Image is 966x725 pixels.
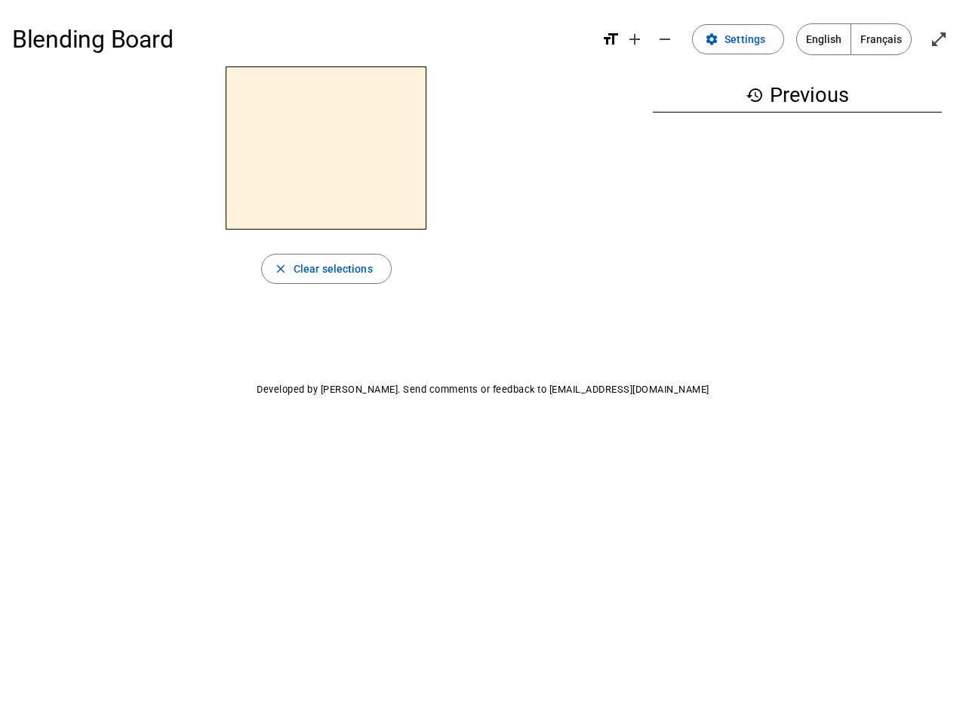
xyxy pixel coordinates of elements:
[294,260,373,278] span: Clear selections
[851,24,911,54] span: Français
[724,30,765,48] span: Settings
[746,86,764,104] mat-icon: history
[796,23,912,55] mat-button-toggle-group: Language selection
[274,262,288,276] mat-icon: close
[656,30,674,48] mat-icon: remove
[12,15,589,63] h1: Blending Board
[261,254,392,284] button: Clear selections
[705,32,718,46] mat-icon: settings
[692,24,784,54] button: Settings
[653,79,942,113] h3: Previous
[12,381,954,399] p: Developed by [PERSON_NAME]. Send comments or feedback to [EMAIL_ADDRESS][DOMAIN_NAME]
[924,24,954,54] button: Enter full screen
[601,30,620,48] mat-icon: format_size
[620,24,650,54] button: Increase font size
[650,24,680,54] button: Decrease font size
[930,30,948,48] mat-icon: open_in_full
[797,24,851,54] span: English
[626,30,644,48] mat-icon: add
